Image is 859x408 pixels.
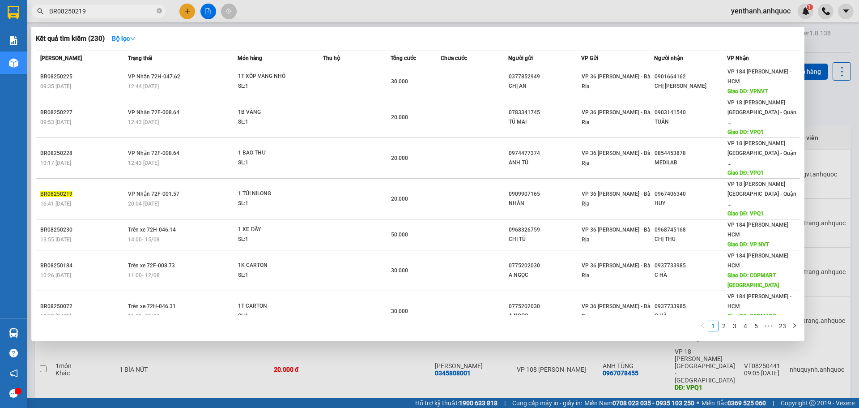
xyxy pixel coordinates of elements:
[323,55,340,61] span: Thu hộ
[9,328,18,338] img: warehouse-icon
[727,313,779,329] span: Giao DĐ: COPMART [GEOGRAPHIC_DATA]
[697,321,708,331] button: left
[776,321,789,331] a: 23
[9,36,18,45] img: solution-icon
[238,199,305,209] div: SL: 1
[130,35,136,42] span: down
[509,72,581,82] div: 0377852949
[9,389,18,398] span: message
[761,321,776,331] li: Next 5 Pages
[727,55,749,61] span: VP Nhận
[128,227,176,233] span: Trên xe 72H-046.14
[727,293,791,309] span: VP 184 [PERSON_NAME] - HCM
[727,181,796,207] span: VP 18 [PERSON_NAME][GEOGRAPHIC_DATA] - Quận ...
[727,69,791,85] span: VP 184 [PERSON_NAME] - HCM
[391,267,408,274] span: 30.000
[654,55,683,61] span: Người nhận
[441,55,467,61] span: Chưa cước
[238,189,305,199] div: 1 TÚI NILONG
[655,261,727,271] div: 0937733985
[582,73,650,90] span: VP 36 [PERSON_NAME] - Bà Rịa
[128,272,160,279] span: 11:00 - 12/08
[655,189,727,199] div: 0967406340
[238,301,305,311] div: 1T CARTON
[238,158,305,168] div: SL: 1
[509,225,581,235] div: 0968326759
[238,82,305,91] div: SL: 1
[509,302,581,311] div: 0775202030
[727,99,796,125] span: VP 18 [PERSON_NAME][GEOGRAPHIC_DATA] - Quận ...
[40,108,125,117] div: BR08250227
[582,191,650,207] span: VP 36 [PERSON_NAME] - Bà Rịa
[9,58,18,68] img: warehouse-icon
[776,321,789,331] li: 23
[751,321,761,331] li: 5
[581,55,598,61] span: VP Gửi
[508,55,533,61] span: Người gửi
[509,158,581,167] div: ANH TÚ
[655,271,727,280] div: C HÀ
[727,129,764,135] span: Giao DĐ: VPQ1
[727,241,769,248] span: Giao DĐ: VP NVT
[719,321,729,331] li: 2
[238,148,305,158] div: 1 BAO THƯ
[697,321,708,331] li: Previous Page
[655,311,727,321] div: C HÀ
[238,225,305,235] div: 1 XE ĐẨY
[238,261,305,271] div: 1K CARTON
[509,271,581,280] div: A NGỌC
[40,261,125,271] div: BR08250184
[655,225,727,235] div: 0968745168
[37,8,43,14] span: search
[40,313,71,319] span: 10:53 [DATE]
[391,78,408,85] span: 30.000
[112,35,136,42] strong: Bộ lọc
[729,321,740,331] li: 3
[391,155,408,161] span: 20.000
[40,302,125,311] div: BR08250072
[40,160,71,166] span: 10:17 [DATE]
[789,321,800,331] button: right
[40,201,71,207] span: 16:41 [DATE]
[509,82,581,91] div: CHỊ AN
[8,6,19,19] img: logo-vxr
[128,313,160,319] span: 11:00 - 05/08
[40,55,82,61] span: [PERSON_NAME]
[740,321,751,331] li: 4
[751,321,761,331] a: 5
[708,321,718,331] a: 1
[727,222,791,238] span: VP 184 [PERSON_NAME] - HCM
[391,196,408,202] span: 20.000
[582,262,650,279] span: VP 36 [PERSON_NAME] - Bà Rịa
[740,321,750,331] a: 4
[238,55,262,61] span: Món hàng
[157,8,162,13] span: close-circle
[40,119,71,125] span: 09:53 [DATE]
[655,158,727,167] div: MEDILAB
[509,261,581,271] div: 0775202030
[509,199,581,208] div: NHÀN
[128,236,160,243] span: 14:00 - 15/08
[700,323,705,328] span: left
[582,227,650,243] span: VP 36 [PERSON_NAME] - Bà Rịa
[238,271,305,280] div: SL: 1
[128,201,159,207] span: 20:04 [DATE]
[792,323,797,328] span: right
[509,235,581,244] div: CHỊ TÚ
[509,311,581,321] div: A NGỌC
[128,191,179,197] span: VP Nhận 72F-001.57
[238,235,305,245] div: SL: 1
[582,150,650,166] span: VP 36 [PERSON_NAME] - Bà Rịa
[727,272,779,288] span: Giao DĐ: COPMART [GEOGRAPHIC_DATA]
[727,253,791,269] span: VP 184 [PERSON_NAME] - HCM
[391,308,408,314] span: 30.000
[655,199,727,208] div: HUY
[128,119,159,125] span: 12:43 [DATE]
[582,109,650,125] span: VP 36 [PERSON_NAME] - Bà Rịa
[708,321,719,331] li: 1
[238,72,305,82] div: 1T XỐP VÀNG NHỎ
[36,34,105,43] h3: Kết quả tìm kiếm ( 230 )
[9,349,18,357] span: question-circle
[128,150,179,156] span: VP Nhận 72F-008.64
[391,232,408,238] span: 50.000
